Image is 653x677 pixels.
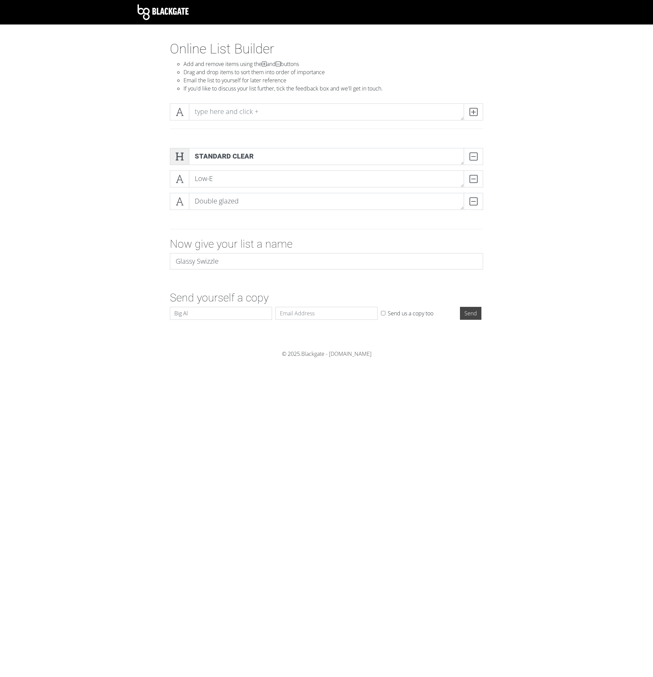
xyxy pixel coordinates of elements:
[184,76,483,84] li: Email the list to yourself for later reference
[301,350,371,358] a: Blackgate - [DOMAIN_NAME]
[170,291,483,304] h2: Send yourself a copy
[170,307,272,320] input: Name
[170,253,483,269] input: My amazing list...
[184,60,483,68] li: Add and remove items using the and buttons
[184,84,483,93] li: If you'd like to discuss your list further, tick the feedback box and we'll get in touch.
[184,68,483,76] li: Drag and drop items to sort them into order of importance
[275,307,378,320] input: Email Address
[138,4,189,20] img: Blackgate
[170,41,483,57] h1: Online List Builder
[138,350,515,358] div: © 2025.
[460,307,481,320] input: Send
[170,237,483,250] h2: Now give your list a name
[388,309,433,317] label: Send us a copy too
